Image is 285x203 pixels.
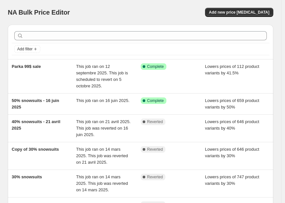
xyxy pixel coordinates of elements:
span: This job ran on 16 juin 2025. [76,98,129,103]
button: Add new price [MEDICAL_DATA] [205,8,273,17]
span: Lowers prices of 646 product variants by 40% [205,119,259,131]
span: Lowers prices of 112 product variants by 41.5% [205,64,259,75]
span: 40% snowsuits - 21 avril 2025 [12,119,60,131]
span: Lowers prices of 646 product variants by 30% [205,147,259,158]
span: This job ran on 21 avril 2025. This job was reverted on 16 juin 2025. [76,119,131,137]
span: Lowers prices of 659 product variants by 50% [205,98,259,109]
span: Complete [147,64,164,69]
span: This job ran on 14 mars 2025. This job was reverted on 14 mars 2025. [76,174,128,192]
span: Parka 99$ sale [12,64,41,69]
span: Reverted [147,119,163,124]
span: NA Bulk Price Editor [8,9,70,16]
span: 50% snowsuits - 16 juin 2025 [12,98,59,109]
span: Copy of 30% snowsuits [12,147,59,152]
span: 30% snowsuits [12,174,42,179]
span: Lowers prices of 747 product variants by 30% [205,174,259,186]
span: Add filter [17,46,32,52]
button: Add filter [14,45,40,53]
span: Reverted [147,147,163,152]
span: Add new price [MEDICAL_DATA] [209,10,269,15]
span: This job ran on 14 mars 2025. This job was reverted on 21 avril 2025. [76,147,128,165]
span: Complete [147,98,164,103]
span: Reverted [147,174,163,180]
span: This job ran on 12 septembre 2025. This job is scheduled to revert on 5 octobre 2025. [76,64,128,88]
